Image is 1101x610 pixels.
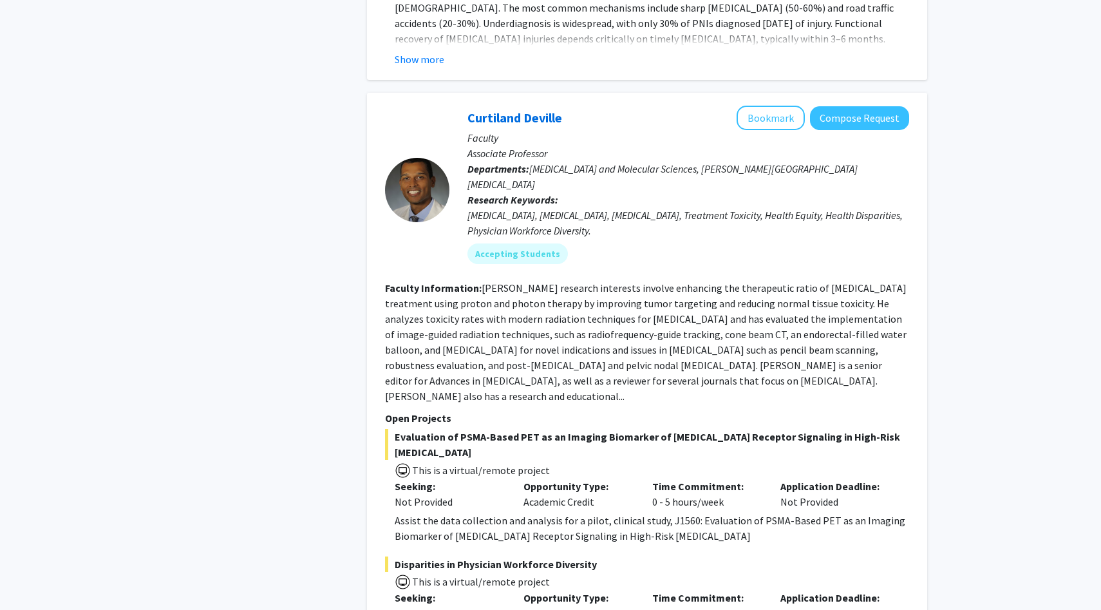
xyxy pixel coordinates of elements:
p: Time Commitment: [652,479,762,494]
div: [MEDICAL_DATA], [MEDICAL_DATA], [MEDICAL_DATA], Treatment Toxicity, Health Equity, Health Dispari... [467,207,909,238]
span: [MEDICAL_DATA] and Molecular Sciences, [PERSON_NAME][GEOGRAPHIC_DATA][MEDICAL_DATA] [467,162,858,191]
p: Application Deadline: [780,590,890,605]
button: Compose Request to Curtiland Deville [810,106,909,130]
div: Not Provided [771,479,899,510]
div: Not Provided [395,494,504,510]
span: This is a virtual/remote project [411,464,550,477]
span: Evaluation of PSMA-Based PET as an Imaging Biomarker of [MEDICAL_DATA] Receptor Signaling in High... [385,429,909,460]
p: Seeking: [395,479,504,494]
p: Opportunity Type: [523,590,633,605]
b: Faculty Information: [385,281,482,294]
div: Assist the data collection and analysis for a pilot, clinical study, J1560: Evaluation of PSMA-Ba... [395,513,909,544]
button: Show more [395,52,444,67]
p: Faculty [467,130,909,146]
fg-read-more: [PERSON_NAME] research interests involve enhancing the therapeutic ratio of [MEDICAL_DATA] treatm... [385,281,907,403]
iframe: Chat [10,552,55,600]
a: Curtiland Deville [467,110,562,126]
div: 0 - 5 hours/week [643,479,771,510]
button: Add Curtiland Deville to Bookmarks [737,106,805,130]
b: Research Keywords: [467,193,558,206]
mat-chip: Accepting Students [467,243,568,264]
div: Academic Credit [514,479,643,510]
p: Seeking: [395,590,504,605]
p: Opportunity Type: [523,479,633,494]
p: Time Commitment: [652,590,762,605]
p: Open Projects [385,410,909,426]
p: Associate Professor [467,146,909,161]
span: Disparities in Physician Workforce Diversity [385,557,909,572]
p: Application Deadline: [780,479,890,494]
span: This is a virtual/remote project [411,575,550,588]
b: Departments: [467,162,529,175]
